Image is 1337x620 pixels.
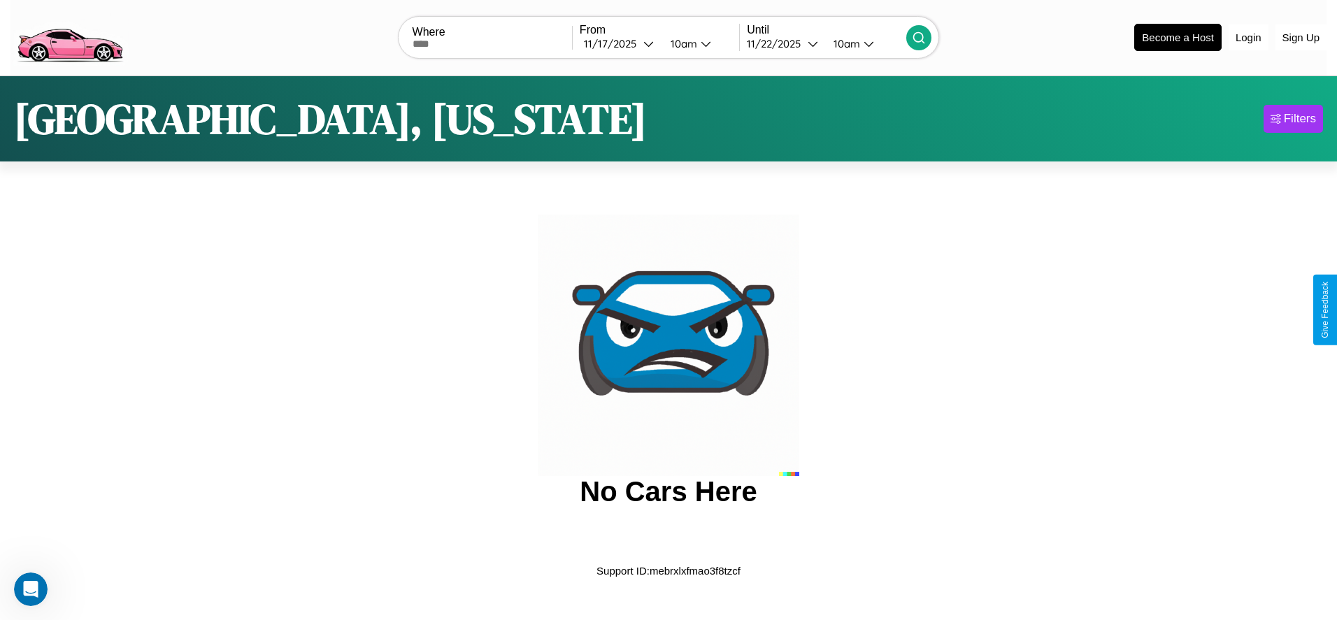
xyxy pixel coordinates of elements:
div: Filters [1284,112,1316,126]
img: logo [10,7,129,66]
button: 10am [822,36,906,51]
div: 10am [664,37,701,50]
label: Until [747,24,906,36]
img: car [538,215,799,476]
h1: [GEOGRAPHIC_DATA], [US_STATE] [14,90,647,147]
button: 11/17/2025 [580,36,659,51]
button: 10am [659,36,739,51]
iframe: Intercom live chat [14,572,48,606]
button: Login [1229,24,1268,50]
div: 10am [827,37,864,50]
label: Where [413,26,572,38]
div: 11 / 22 / 2025 [747,37,808,50]
button: Sign Up [1275,24,1327,50]
button: Filters [1264,105,1323,133]
h2: No Cars Here [580,476,757,507]
button: Become a Host [1134,24,1222,51]
div: Give Feedback [1320,282,1330,338]
div: 11 / 17 / 2025 [584,37,643,50]
label: From [580,24,739,36]
p: Support ID: mebrxlxfmao3f8tzcf [596,561,741,580]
